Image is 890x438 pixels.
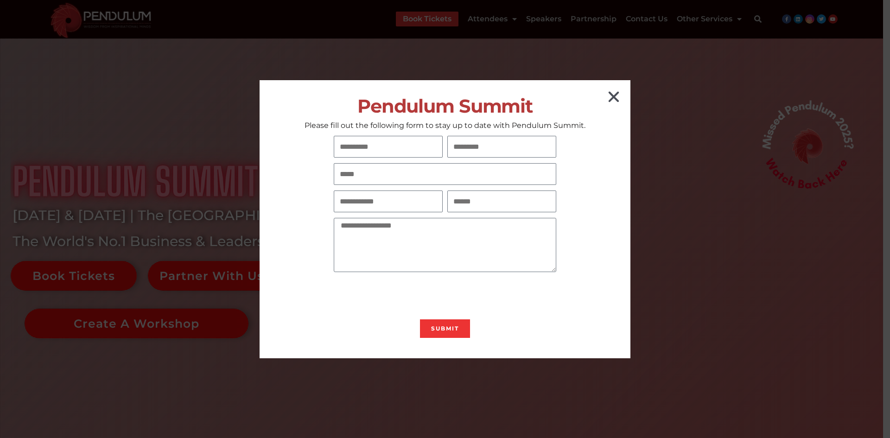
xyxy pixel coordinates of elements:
button: Submit [420,319,470,338]
a: Close [606,89,621,104]
span: Submit [431,326,459,331]
p: Please fill out the following form to stay up to date with Pendulum Summit. [260,121,630,130]
iframe: reCAPTCHA [334,278,475,314]
h2: Pendulum Summit [260,95,630,116]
